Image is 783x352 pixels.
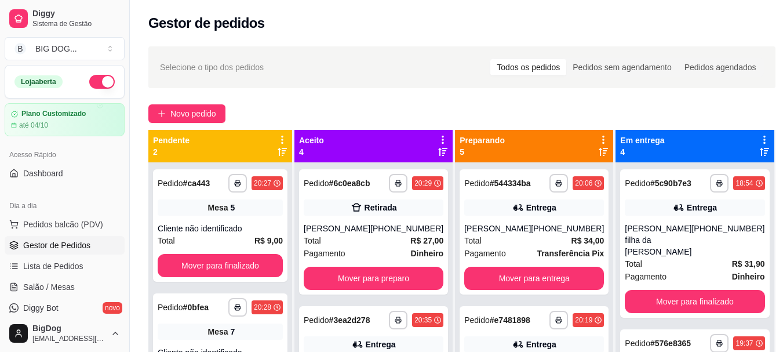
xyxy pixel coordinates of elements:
[464,179,490,188] span: Pedido
[160,61,264,74] span: Selecione o tipo dos pedidos
[254,179,271,188] div: 20:27
[625,290,764,313] button: Mover para finalizado
[526,339,556,350] div: Entrega
[526,202,556,213] div: Entrega
[735,339,753,348] div: 19:37
[14,43,26,55] span: B
[183,179,210,188] strong: # ca443
[158,254,283,277] button: Mover para finalizado
[625,223,691,257] div: [PERSON_NAME] filha da [PERSON_NAME]
[625,339,650,348] span: Pedido
[464,267,604,290] button: Mover para entrega
[183,303,209,312] strong: # 0bfea
[304,223,370,234] div: [PERSON_NAME]
[414,315,432,325] div: 20:35
[490,179,531,188] strong: # 544334ba
[231,326,235,338] div: 7
[14,75,63,88] div: Loja aberta
[148,14,265,32] h2: Gestor de pedidos
[5,236,125,255] a: Gestor de Pedidos
[490,315,530,325] strong: # e7481898
[231,202,235,213] div: 5
[23,219,103,230] span: Pedidos balcão (PDV)
[158,303,183,312] span: Pedido
[5,257,125,275] a: Lista de Pedidos
[299,146,324,158] p: 4
[537,249,604,258] strong: Transferência Pix
[732,272,765,281] strong: Dinheiro
[5,215,125,234] button: Pedidos balcão (PDV)
[304,179,329,188] span: Pedido
[625,179,650,188] span: Pedido
[153,146,190,158] p: 2
[304,234,321,247] span: Total
[410,249,443,258] strong: Dinheiro
[620,146,664,158] p: 4
[32,19,120,28] span: Sistema de Gestão
[158,223,283,234] div: Cliente não identificado
[32,334,106,343] span: [EMAIL_ADDRESS][DOMAIN_NAME]
[5,278,125,296] a: Salão / Mesas
[650,179,691,188] strong: # 5c90b7e3
[23,302,59,314] span: Diggy Bot
[153,135,190,146] p: Pendente
[148,104,225,123] button: Novo pedido
[620,135,664,146] p: Em entrega
[678,59,763,75] div: Pedidos agendados
[208,202,228,213] span: Mesa
[370,223,443,234] div: [PHONE_NUMBER]
[5,5,125,32] a: DiggySistema de Gestão
[410,236,443,245] strong: R$ 27,00
[650,339,691,348] strong: # 576e8365
[460,146,505,158] p: 5
[464,223,531,234] div: [PERSON_NAME]
[460,135,505,146] p: Preparando
[566,59,678,75] div: Pedidos sem agendamento
[23,239,90,251] span: Gestor de Pedidos
[299,135,324,146] p: Aceito
[329,315,370,325] strong: # 3ea2d278
[735,179,753,188] div: 18:54
[5,299,125,317] a: Diggy Botnovo
[23,281,75,293] span: Salão / Mesas
[5,37,125,60] button: Select a team
[464,234,482,247] span: Total
[170,107,216,120] span: Novo pedido
[304,267,443,290] button: Mover para preparo
[23,260,83,272] span: Lista de Pedidos
[158,234,175,247] span: Total
[625,257,642,270] span: Total
[158,110,166,118] span: plus
[21,110,86,118] article: Plano Customizado
[687,202,717,213] div: Entrega
[254,303,271,312] div: 20:28
[575,179,592,188] div: 20:06
[5,320,125,347] button: BigDog[EMAIL_ADDRESS][DOMAIN_NAME]
[158,179,183,188] span: Pedido
[32,324,106,334] span: BigDog
[254,236,283,245] strong: R$ 9,00
[23,168,63,179] span: Dashboard
[32,9,120,19] span: Diggy
[625,270,667,283] span: Pagamento
[365,202,397,213] div: Retirada
[366,339,396,350] div: Entrega
[89,75,115,89] button: Alterar Status
[35,43,77,55] div: BIG DOG ...
[329,179,370,188] strong: # 6c0ea8cb
[531,223,604,234] div: [PHONE_NUMBER]
[5,164,125,183] a: Dashboard
[575,315,592,325] div: 20:19
[5,197,125,215] div: Dia a dia
[304,247,345,260] span: Pagamento
[304,315,329,325] span: Pedido
[464,315,490,325] span: Pedido
[208,326,228,338] span: Mesa
[464,247,506,260] span: Pagamento
[5,103,125,136] a: Plano Customizadoaté 04/10
[691,223,764,257] div: [PHONE_NUMBER]
[490,59,566,75] div: Todos os pedidos
[5,146,125,164] div: Acesso Rápido
[571,236,604,245] strong: R$ 34,00
[19,121,48,130] article: até 04/10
